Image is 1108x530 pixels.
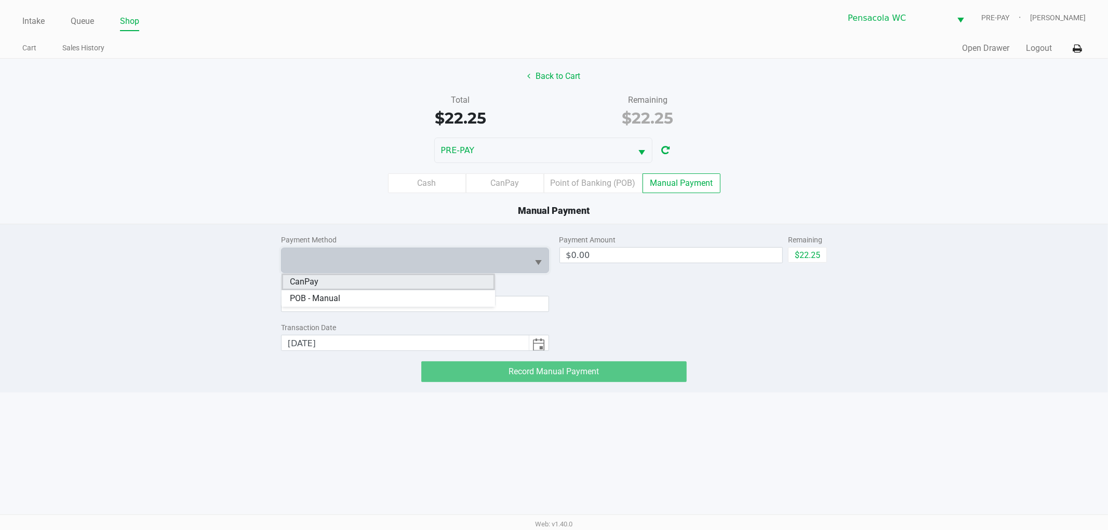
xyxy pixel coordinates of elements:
[562,106,734,130] div: $22.25
[375,106,546,130] div: $22.25
[375,94,546,106] div: Total
[544,173,643,193] label: Point of Banking (POB)
[529,335,549,350] button: Toggle calendar
[441,144,626,157] span: PRE-PAY
[388,173,466,193] label: Cash
[536,520,573,528] span: Web: v1.40.0
[281,322,549,333] div: Transaction Date
[848,12,944,24] span: Pensacola WC
[521,66,588,86] button: Back to Cart
[981,12,1030,23] span: PRE-PAY
[559,235,783,246] div: Payment Amount
[290,276,318,288] span: CanPay
[421,361,687,382] app-submit-button: Record Manual Payment
[290,292,340,305] span: POB - Manual
[466,173,544,193] label: CanPay
[962,42,1009,55] button: Open Drawer
[71,14,94,29] a: Queue
[282,335,529,351] input: null
[62,42,104,55] a: Sales History
[281,235,549,246] div: Payment Method
[529,248,549,273] button: Select
[120,14,139,29] a: Shop
[788,247,827,263] button: $22.25
[951,6,970,30] button: Select
[22,42,36,55] a: Cart
[22,14,45,29] a: Intake
[1026,42,1052,55] button: Logout
[643,173,720,193] label: Manual Payment
[562,94,734,106] div: Remaining
[632,138,652,162] button: Select
[1030,12,1086,23] span: [PERSON_NAME]
[788,235,827,246] div: Remaining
